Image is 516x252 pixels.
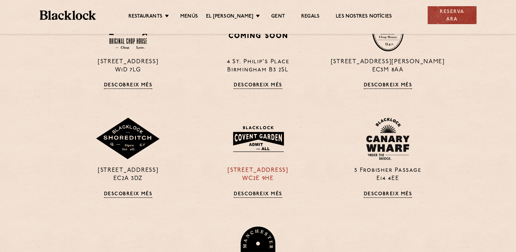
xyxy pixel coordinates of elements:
font: Descobreix més [104,192,152,197]
font: 4 St. Philip's Place [227,59,289,65]
font: Reserva ara [440,9,464,22]
a: Restaurants [128,13,162,21]
font: Les nostres notícies [336,14,392,19]
font: El [PERSON_NAME] [206,14,253,19]
font: Menús [180,14,198,19]
a: Descobreix més [234,191,282,198]
font: E14 4EE [376,176,399,182]
font: [STREET_ADDRESS][PERSON_NAME] [331,59,445,65]
font: Restaurants [128,14,162,19]
font: Descobreix més [234,83,282,88]
img: BL_Textured_Logo-footer-cropped.svg [40,10,96,20]
font: Descobreix més [364,192,412,197]
a: Regals [301,13,319,21]
a: Les nostres notícies [336,13,392,21]
a: Descobreix més [104,82,152,89]
font: Birmingham B3 2SL [227,67,288,73]
a: Descobreix més [364,191,412,198]
font: Regals [301,14,319,19]
font: 5 Frobisher Passage [354,168,421,173]
a: Gent [271,13,285,21]
font: W1D 7LG [115,67,141,73]
img: BLA_1470_CoventGarden_Website_Solid.svg [227,122,289,156]
font: EC2A 3DZ [113,176,143,182]
font: Gent [271,14,285,19]
font: EC3M 8AA [372,67,404,73]
font: Descobreix més [364,83,412,88]
a: Descobreix més [364,82,412,89]
a: Menús [180,13,198,21]
font: [STREET_ADDRESS] [98,59,159,65]
font: WC2E 9HE [242,176,274,182]
a: El [PERSON_NAME] [206,13,253,21]
font: Descobreix més [234,192,282,197]
font: [STREET_ADDRESS] [228,168,288,173]
img: BL_CW_Logo_Website.svg [366,118,410,160]
a: Descobreix més [104,191,152,198]
font: [STREET_ADDRESS] [98,168,159,173]
a: Descobreix més [234,82,282,89]
img: Shoreditch-stamp-v2-default.svg [96,118,161,160]
font: Descobreix més [104,83,152,88]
